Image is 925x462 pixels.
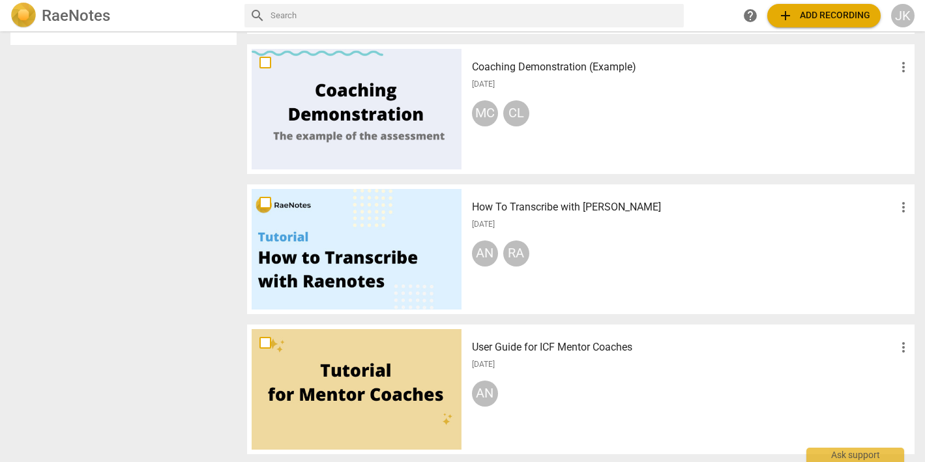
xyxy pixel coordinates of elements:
[778,8,870,23] span: Add recording
[896,59,911,75] span: more_vert
[472,59,896,75] h3: Coaching Demonstration (Example)
[739,4,762,27] a: Help
[472,100,498,126] div: MC
[806,448,904,462] div: Ask support
[472,359,495,370] span: [DATE]
[472,199,896,215] h3: How To Transcribe with RaeNotes
[42,7,110,25] h2: RaeNotes
[472,339,896,355] h3: User Guide for ICF Mentor Coaches
[896,199,911,215] span: more_vert
[472,381,498,407] div: AN
[503,240,529,267] div: RA
[472,219,495,230] span: [DATE]
[778,8,793,23] span: add
[10,3,234,29] a: LogoRaeNotes
[472,79,495,90] span: [DATE]
[252,189,910,310] a: How To Transcribe with [PERSON_NAME][DATE]ANRA
[252,49,910,169] a: Coaching Demonstration (Example)[DATE]MCCL
[252,329,910,450] a: User Guide for ICF Mentor Coaches[DATE]AN
[250,8,265,23] span: search
[891,4,915,27] button: JK
[10,3,37,29] img: Logo
[472,240,498,267] div: AN
[896,339,911,355] span: more_vert
[271,5,679,26] input: Search
[503,100,529,126] div: CL
[742,8,758,23] span: help
[767,4,881,27] button: Upload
